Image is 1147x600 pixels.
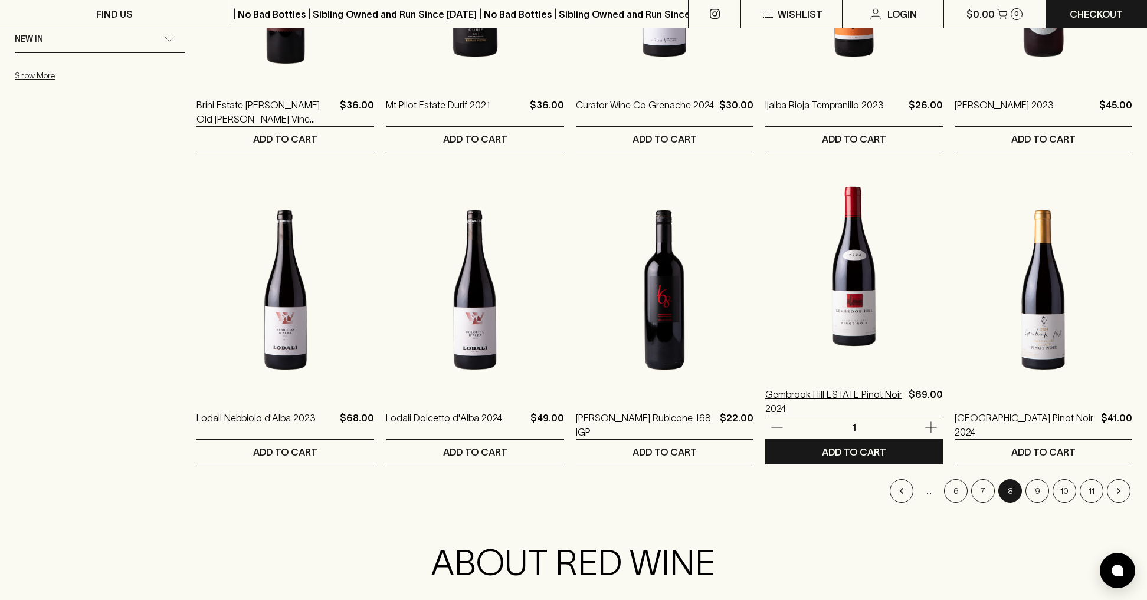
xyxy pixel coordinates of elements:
[15,32,43,47] span: New In
[1025,479,1049,503] button: Go to page 9
[778,7,822,21] p: Wishlist
[955,411,1096,439] a: [GEOGRAPHIC_DATA] Pinot Noir 2024
[887,7,917,21] p: Login
[196,440,374,464] button: ADD TO CART
[955,98,1054,126] a: [PERSON_NAME] 2023
[719,98,753,126] p: $30.00
[1099,98,1132,126] p: $45.00
[340,98,374,126] p: $36.00
[15,26,185,52] div: New In
[530,411,564,439] p: $49.00
[196,127,374,151] button: ADD TO CART
[917,479,940,503] div: …
[1070,7,1123,21] p: Checkout
[576,440,753,464] button: ADD TO CART
[15,64,169,88] button: Show More
[955,187,1132,393] img: Gembrook Hill Village Pinot Noir 2024
[955,440,1132,464] button: ADD TO CART
[765,163,943,370] img: Gembrook Hill ESTATE Pinot Noir 2024
[765,387,904,416] a: Gembrook Hill ESTATE Pinot Noir 2024
[909,387,943,416] p: $69.00
[1107,479,1130,503] button: Go to next page
[196,479,1132,503] nav: pagination navigation
[386,187,563,393] img: Lodali Dolcetto d'Alba 2024
[765,127,943,151] button: ADD TO CART
[909,98,943,126] p: $26.00
[840,421,868,434] p: 1
[720,411,753,439] p: $22.00
[1011,445,1076,459] p: ADD TO CART
[196,98,335,126] a: Brini Estate [PERSON_NAME] Old [PERSON_NAME] Vine Grenach Grenache 2021
[998,479,1022,503] button: page 8
[944,479,968,503] button: Go to page 6
[576,98,714,126] a: Curator Wine Co Grenache 2024
[971,479,995,503] button: Go to page 7
[955,127,1132,151] button: ADD TO CART
[1080,479,1103,503] button: Go to page 11
[443,445,507,459] p: ADD TO CART
[443,132,507,146] p: ADD TO CART
[172,542,975,584] h2: ABOUT RED WINE
[1101,411,1132,439] p: $41.00
[253,445,317,459] p: ADD TO CART
[633,132,697,146] p: ADD TO CART
[196,411,316,439] a: Lodali Nebbiolo d'Alba 2023
[576,187,753,393] img: Enio Ottaviani Sangiovese Rubicone 168 IGP
[822,132,886,146] p: ADD TO CART
[196,187,374,393] img: Lodali Nebbiolo d'Alba 2023
[890,479,913,503] button: Go to previous page
[386,127,563,151] button: ADD TO CART
[1014,11,1019,17] p: 0
[253,132,317,146] p: ADD TO CART
[633,445,697,459] p: ADD TO CART
[386,440,563,464] button: ADD TO CART
[340,411,374,439] p: $68.00
[822,445,886,459] p: ADD TO CART
[576,411,715,439] a: [PERSON_NAME] Rubicone 168 IGP
[1011,132,1076,146] p: ADD TO CART
[386,411,502,439] a: Lodali Dolcetto d'Alba 2024
[96,7,133,21] p: FIND US
[530,98,564,126] p: $36.00
[765,98,884,126] a: Ijalba Rioja Tempranillo 2023
[1112,565,1123,576] img: bubble-icon
[576,127,753,151] button: ADD TO CART
[1053,479,1076,503] button: Go to page 10
[386,98,490,126] a: Mt Pilot Estate Durif 2021
[966,7,995,21] p: $0.00
[765,440,943,464] button: ADD TO CART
